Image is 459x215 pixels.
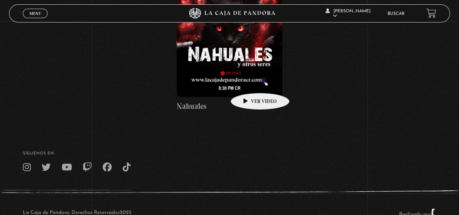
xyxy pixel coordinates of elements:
[23,152,436,156] h4: SÍguenos en:
[177,100,282,112] h4: Nahuales
[426,8,436,18] a: View your shopping cart
[27,17,44,22] span: Cerrar
[325,9,370,18] span: [PERSON_NAME]
[388,12,405,16] a: Buscar
[29,11,41,16] span: Menu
